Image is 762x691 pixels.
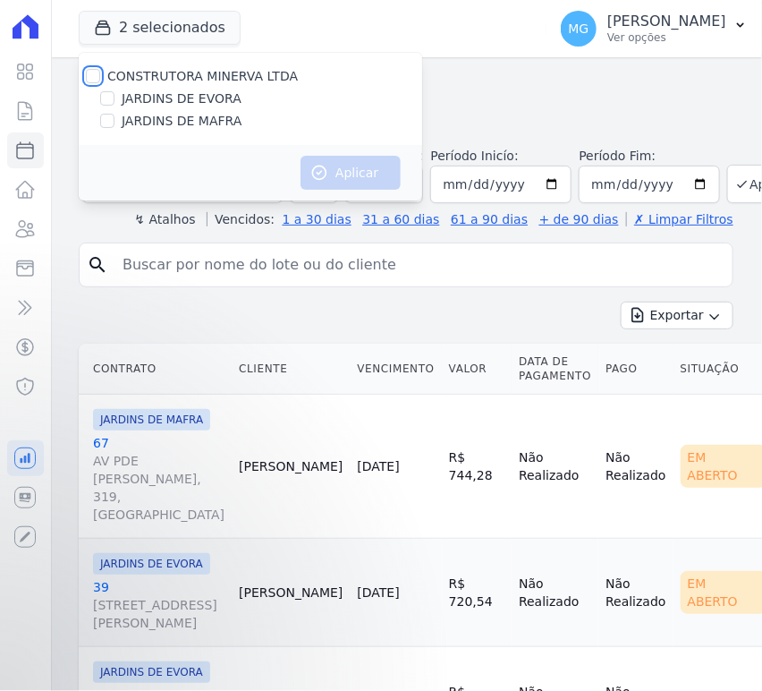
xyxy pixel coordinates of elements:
[362,212,439,226] a: 31 a 60 dias
[122,112,241,131] label: JARDINS DE MAFRA
[430,149,518,163] label: Período Inicío:
[598,539,673,647] td: Não Realizado
[232,344,350,395] th: Cliente
[301,156,401,190] button: Aplicar
[79,11,241,45] button: 2 selecionados
[122,90,241,108] label: JARDINS DE EVORA
[512,539,598,647] td: Não Realizado
[93,578,224,632] a: 39[STREET_ADDRESS][PERSON_NAME]
[451,212,528,226] a: 61 a 90 dias
[607,13,726,30] p: [PERSON_NAME]
[207,212,275,226] label: Vencidos:
[350,344,441,395] th: Vencimento
[442,539,512,647] td: R$ 720,54
[87,254,108,276] i: search
[598,395,673,539] td: Não Realizado
[512,395,598,539] td: Não Realizado
[512,344,598,395] th: Data de Pagamento
[539,212,619,226] a: + de 90 dias
[107,69,298,83] label: CONSTRUTORA MINERVA LTDA
[621,302,733,329] button: Exportar
[112,247,725,283] input: Buscar por nome do lote ou do cliente
[134,212,195,226] label: ↯ Atalhos
[569,22,589,35] span: MG
[93,452,224,524] span: AV PDE [PERSON_NAME], 319, [GEOGRAPHIC_DATA]
[93,409,210,431] span: JARDINS DE MAFRA
[93,661,210,683] span: JARDINS DE EVORA
[442,344,512,395] th: Valor
[442,395,512,539] td: R$ 744,28
[357,585,399,600] a: [DATE]
[232,539,350,647] td: [PERSON_NAME]
[93,596,224,632] span: [STREET_ADDRESS][PERSON_NAME]
[626,212,733,226] a: ✗ Limpar Filtros
[357,459,399,473] a: [DATE]
[579,147,720,166] label: Período Fim:
[93,434,224,524] a: 67AV PDE [PERSON_NAME], 319, [GEOGRAPHIC_DATA]
[93,553,210,575] span: JARDINS DE EVORA
[232,395,350,539] td: [PERSON_NAME]
[598,344,673,395] th: Pago
[79,344,232,395] th: Contrato
[283,212,351,226] a: 1 a 30 dias
[607,30,726,45] p: Ver opções
[546,4,762,54] button: MG [PERSON_NAME] Ver opções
